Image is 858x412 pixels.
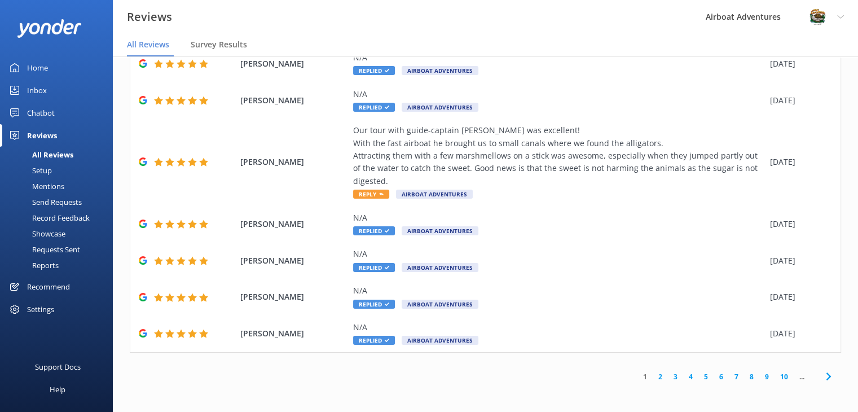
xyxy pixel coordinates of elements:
[770,255,826,267] div: [DATE]
[402,263,478,272] span: Airboat Adventures
[402,103,478,112] span: Airboat Adventures
[668,371,683,382] a: 3
[353,263,395,272] span: Replied
[240,291,347,303] span: [PERSON_NAME]
[714,371,729,382] a: 6
[775,371,794,382] a: 10
[353,336,395,345] span: Replied
[27,79,47,102] div: Inbox
[27,298,54,321] div: Settings
[744,371,759,382] a: 8
[402,226,478,235] span: Airboat Adventures
[240,156,347,168] span: [PERSON_NAME]
[240,218,347,230] span: [PERSON_NAME]
[240,327,347,340] span: [PERSON_NAME]
[759,371,775,382] a: 9
[770,94,826,107] div: [DATE]
[191,39,247,50] span: Survey Results
[353,66,395,75] span: Replied
[7,242,113,257] a: Requests Sent
[7,178,64,194] div: Mentions
[27,102,55,124] div: Chatbot
[127,8,172,26] h3: Reviews
[17,19,82,38] img: yonder-white-logo.png
[353,103,395,112] span: Replied
[7,194,113,210] a: Send Requests
[353,300,395,309] span: Replied
[7,226,113,242] a: Showcase
[7,163,52,178] div: Setup
[50,378,65,401] div: Help
[353,88,764,100] div: N/A
[402,300,478,309] span: Airboat Adventures
[683,371,698,382] a: 4
[7,210,113,226] a: Record Feedback
[396,190,473,199] span: Airboat Adventures
[770,327,826,340] div: [DATE]
[353,226,395,235] span: Replied
[7,163,113,178] a: Setup
[353,190,389,199] span: Reply
[7,226,65,242] div: Showcase
[240,255,347,267] span: [PERSON_NAME]
[7,178,113,194] a: Mentions
[353,124,764,187] div: Our tour with guide-captain [PERSON_NAME] was excellent! With the fast airboat he brought us to s...
[27,124,57,147] div: Reviews
[402,336,478,345] span: Airboat Adventures
[7,147,73,163] div: All Reviews
[353,248,764,260] div: N/A
[770,291,826,303] div: [DATE]
[27,275,70,298] div: Recommend
[794,371,810,382] span: ...
[770,156,826,168] div: [DATE]
[770,58,826,70] div: [DATE]
[27,56,48,79] div: Home
[353,51,764,64] div: N/A
[240,94,347,107] span: [PERSON_NAME]
[35,356,81,378] div: Support Docs
[353,321,764,334] div: N/A
[7,257,59,273] div: Reports
[698,371,714,382] a: 5
[7,194,82,210] div: Send Requests
[353,212,764,224] div: N/A
[353,284,764,297] div: N/A
[7,147,113,163] a: All Reviews
[240,58,347,70] span: [PERSON_NAME]
[653,371,668,382] a: 2
[729,371,744,382] a: 7
[7,210,90,226] div: Record Feedback
[7,257,113,273] a: Reports
[809,8,826,25] img: 271-1670286363.jpg
[637,371,653,382] a: 1
[770,218,826,230] div: [DATE]
[127,39,169,50] span: All Reviews
[402,66,478,75] span: Airboat Adventures
[7,242,80,257] div: Requests Sent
